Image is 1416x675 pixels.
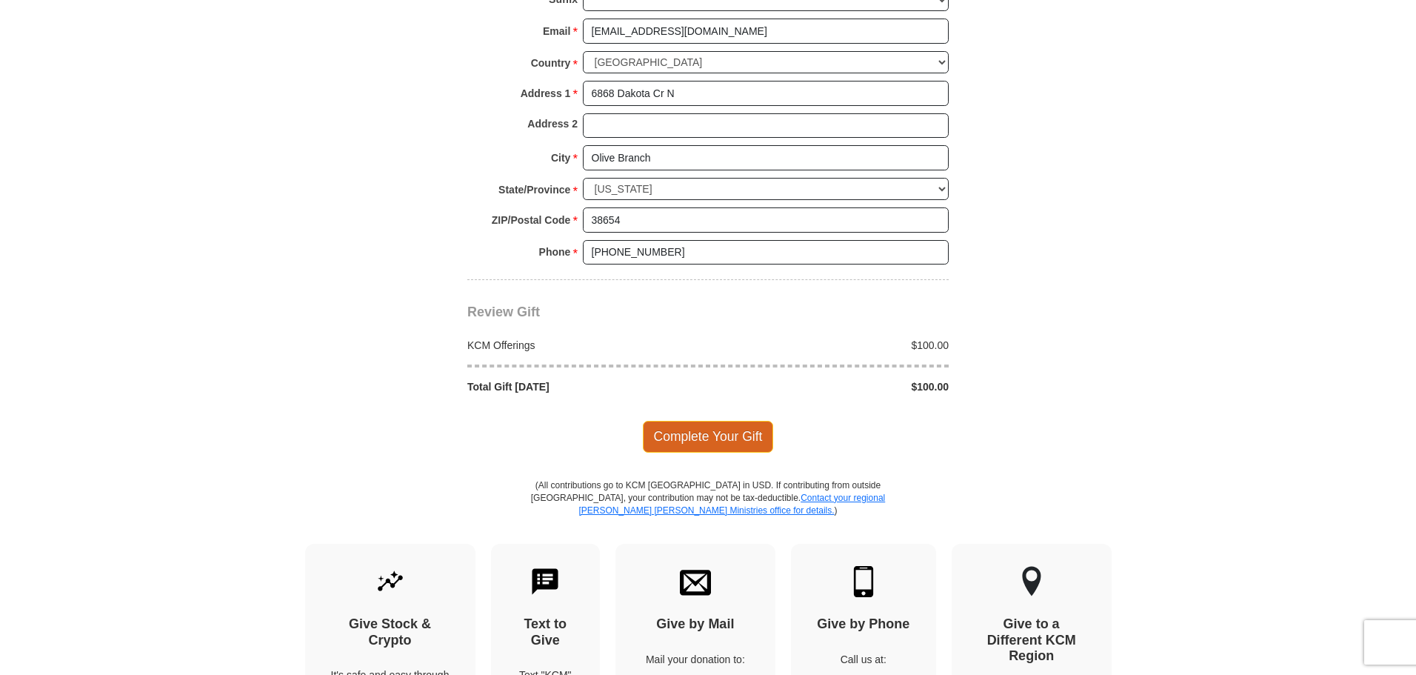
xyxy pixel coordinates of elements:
[517,616,575,648] h4: Text to Give
[641,652,749,667] p: Mail your donation to:
[817,616,910,633] h4: Give by Phone
[492,210,571,230] strong: ZIP/Postal Code
[848,566,879,597] img: mobile.svg
[978,616,1086,665] h4: Give to a Different KCM Region
[578,493,885,516] a: Contact your regional [PERSON_NAME] [PERSON_NAME] Ministries office for details.
[531,53,571,73] strong: Country
[521,83,571,104] strong: Address 1
[498,179,570,200] strong: State/Province
[641,616,749,633] h4: Give by Mail
[460,338,709,353] div: KCM Offerings
[817,652,910,667] p: Call us at:
[543,21,570,41] strong: Email
[708,338,957,353] div: $100.00
[375,566,406,597] img: give-by-stock.svg
[331,616,450,648] h4: Give Stock & Crypto
[643,421,774,452] span: Complete Your Gift
[530,566,561,597] img: text-to-give.svg
[467,305,540,319] span: Review Gift
[539,242,571,262] strong: Phone
[551,147,570,168] strong: City
[708,379,957,394] div: $100.00
[527,113,578,134] strong: Address 2
[460,379,709,394] div: Total Gift [DATE]
[530,479,886,544] p: (All contributions go to KCM [GEOGRAPHIC_DATA] in USD. If contributing from outside [GEOGRAPHIC_D...
[680,566,711,597] img: envelope.svg
[1021,566,1042,597] img: other-region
